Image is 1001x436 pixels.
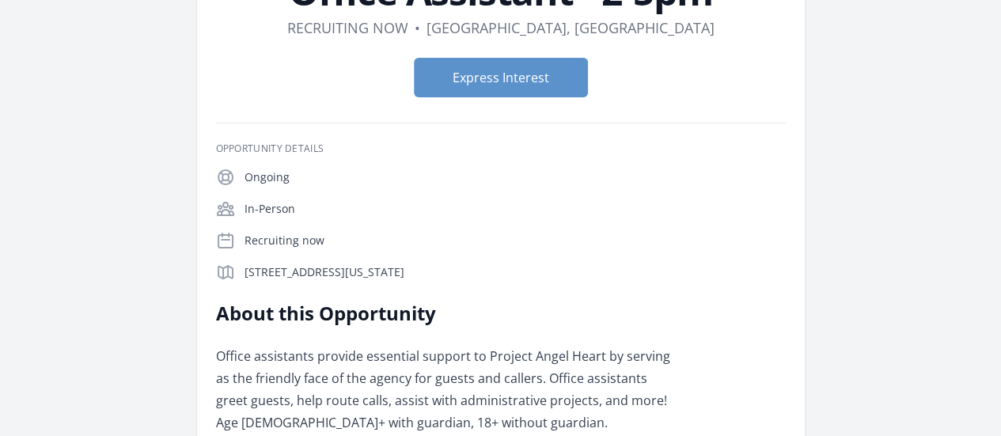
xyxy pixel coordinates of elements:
[216,345,679,434] p: Office assistants provide essential support to Project Angel Heart by serving as the friendly fac...
[245,233,786,248] p: Recruiting now
[245,201,786,217] p: In-Person
[414,58,588,97] button: Express Interest
[216,301,679,326] h2: About this Opportunity
[287,17,408,39] dd: Recruiting now
[245,264,786,280] p: [STREET_ADDRESS][US_STATE]
[427,17,715,39] dd: [GEOGRAPHIC_DATA], [GEOGRAPHIC_DATA]
[245,169,786,185] p: Ongoing
[216,142,786,155] h3: Opportunity Details
[415,17,420,39] div: •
